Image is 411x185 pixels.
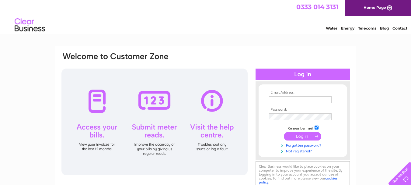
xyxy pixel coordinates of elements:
[14,16,45,34] img: logo.png
[326,26,337,30] a: Water
[284,132,321,141] input: Submit
[392,26,407,30] a: Contact
[62,3,350,30] div: Clear Business is a trading name of Verastar Limited (registered in [GEOGRAPHIC_DATA] No. 3667643...
[358,26,376,30] a: Telecoms
[380,26,389,30] a: Blog
[341,26,354,30] a: Energy
[269,148,338,154] a: Not registered?
[296,3,338,11] a: 0333 014 3131
[267,108,338,112] th: Password:
[267,125,338,131] td: Remember me?
[259,176,337,184] a: cookies policy
[267,91,338,95] th: Email Address:
[269,142,338,148] a: Forgotten password?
